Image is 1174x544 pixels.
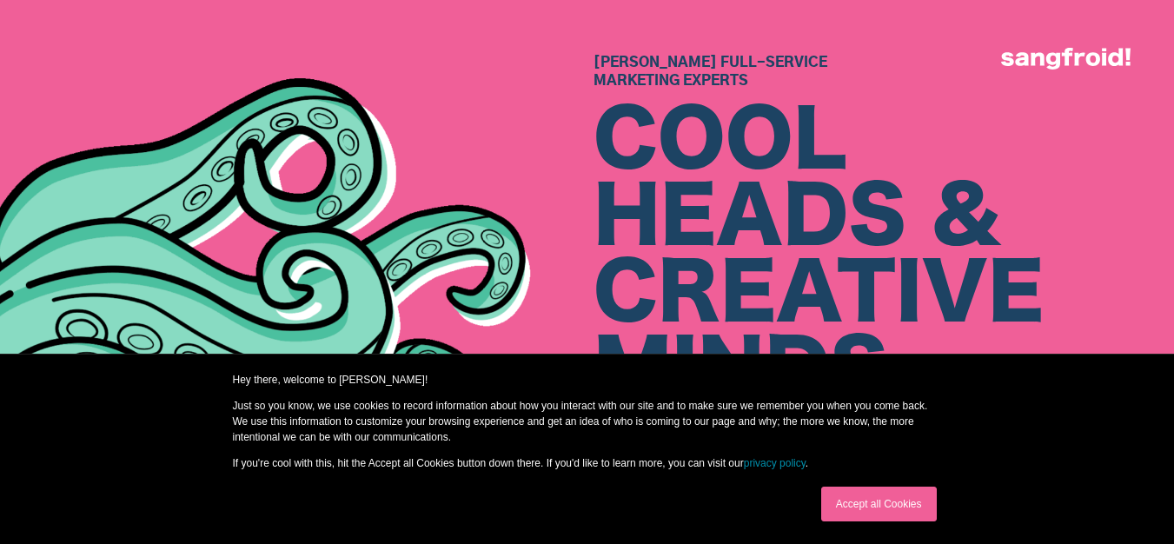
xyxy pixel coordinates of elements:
a: privacy policy [744,457,806,469]
div: COOL HEADS & CREATIVE MINDS [594,104,1174,410]
p: Just so you know, we use cookies to record information about how you interact with our site and t... [233,398,942,445]
p: If you're cool with this, hit the Accept all Cookies button down there. If you'd like to learn mo... [233,455,942,471]
img: logo [1001,48,1131,70]
a: Accept all Cookies [821,487,937,521]
h1: [PERSON_NAME] Full-Service Marketing Experts [594,54,1174,90]
p: Hey there, welcome to [PERSON_NAME]! [233,372,942,388]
